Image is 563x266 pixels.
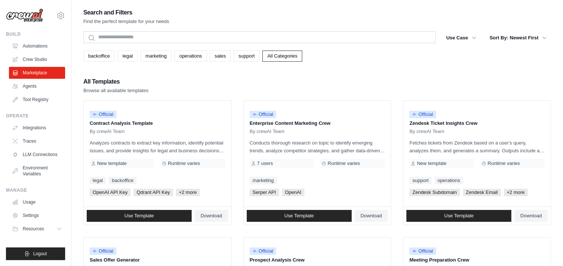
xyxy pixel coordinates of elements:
span: Use Template [284,213,314,219]
a: sales [210,51,231,62]
a: Download [195,210,228,222]
span: Qdrant API Key [134,189,173,196]
span: Download [201,213,222,219]
a: Use Template [247,210,352,222]
p: Meeting Preparation Crew [409,256,545,264]
div: Manage [6,187,65,193]
div: Build [6,31,65,37]
a: backoffice [109,177,136,184]
p: Find the perfect template for your needs [83,18,169,25]
a: legal [118,51,137,62]
img: Logo [6,9,43,23]
span: OpenAI [282,189,304,196]
button: Logout [6,247,65,260]
h2: All Templates [83,77,148,87]
a: Settings [9,210,65,221]
h2: Search and Filters [83,7,169,18]
span: Runtime varies [487,160,520,166]
a: support [409,177,431,184]
span: +2 more [176,189,200,196]
p: Fetches tickets from Zendesk based on a user's query, analyzes them, and generates a summary. Out... [409,139,545,155]
p: Browse all available templates [83,87,148,94]
a: All Categories [262,51,302,62]
a: Use Template [87,210,192,222]
a: Environment Variables [9,162,65,180]
a: Tool Registry [9,94,65,106]
span: Resources [23,226,44,232]
a: marketing [250,177,277,184]
span: Download [520,213,542,219]
span: Logout [33,251,47,257]
span: Use Template [124,213,154,219]
p: Analyzes contracts to extract key information, identify potential issues, and provide insights fo... [90,139,225,155]
span: OpenAI API Key [90,189,131,196]
span: Runtime varies [168,160,200,166]
span: New template [417,160,446,166]
span: +2 more [504,189,528,196]
span: Official [250,111,276,118]
span: Official [250,247,276,255]
span: 7 users [257,160,273,166]
a: marketing [141,51,172,62]
a: Usage [9,196,65,208]
span: New template [97,160,127,166]
p: Conducts thorough research on topic to identify emerging trends, analyze competitor strategies, a... [250,139,385,155]
button: Resources [9,223,65,235]
a: Agents [9,80,65,92]
span: By crewAI Team [250,129,285,134]
a: LLM Connections [9,149,65,160]
button: Use Case [442,31,481,45]
span: Download [361,213,382,219]
a: legal [90,177,106,184]
button: Sort By: Newest First [485,31,551,45]
a: Crew Studio [9,53,65,65]
a: Integrations [9,122,65,134]
a: operations [435,177,463,184]
div: Operate [6,113,65,119]
span: Official [409,247,436,255]
span: Official [409,111,436,118]
p: Prospect Analysis Crew [250,256,385,264]
span: By crewAI Team [90,129,125,134]
p: Enterprise Content Marketing Crew [250,120,385,127]
span: Official [90,247,116,255]
a: Traces [9,135,65,147]
a: Automations [9,40,65,52]
p: Sales Offer Generator [90,256,225,264]
p: Contract Analysis Template [90,120,225,127]
a: backoffice [83,51,115,62]
span: Use Template [444,213,474,219]
a: operations [175,51,207,62]
a: Download [514,210,548,222]
span: By crewAI Team [409,129,444,134]
span: Zendesk Subdomain [409,189,460,196]
span: Serper API [250,189,279,196]
a: support [234,51,259,62]
a: Use Template [406,210,511,222]
p: Zendesk Ticket Insights Crew [409,120,545,127]
span: Official [90,111,116,118]
span: Zendesk Email [463,189,501,196]
span: Runtime varies [327,160,360,166]
a: Marketplace [9,67,65,79]
a: Download [355,210,388,222]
